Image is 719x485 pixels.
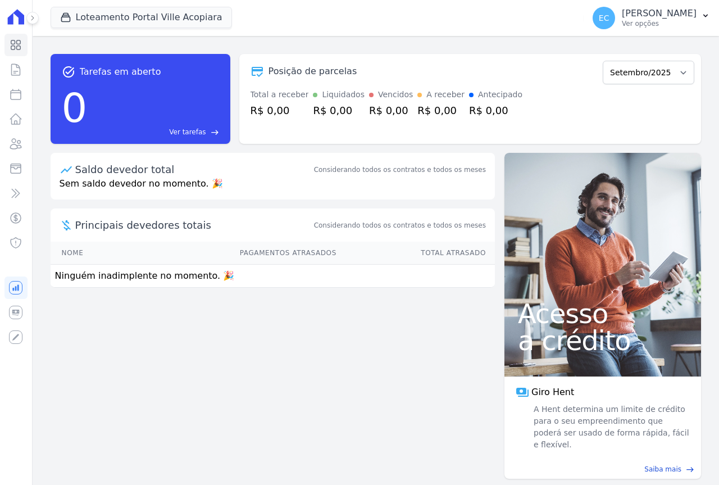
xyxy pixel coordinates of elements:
[62,79,88,137] div: 0
[622,8,697,19] p: [PERSON_NAME]
[314,165,486,175] div: Considerando todos os contratos e todos os meses
[251,89,309,101] div: Total a receber
[314,220,486,230] span: Considerando todos os contratos e todos os meses
[478,89,522,101] div: Antecipado
[369,103,413,118] div: R$ 0,00
[584,2,719,34] button: EC [PERSON_NAME] Ver opções
[686,465,694,474] span: east
[531,404,690,451] span: A Hent determina um limite de crédito para o seu empreendimento que poderá ser usado de forma ráp...
[51,177,495,200] p: Sem saldo devedor no momento. 🎉
[313,103,365,118] div: R$ 0,00
[75,162,312,177] div: Saldo devedor total
[469,103,522,118] div: R$ 0,00
[80,65,161,79] span: Tarefas em aberto
[378,89,413,101] div: Vencidos
[169,127,206,137] span: Ver tarefas
[92,127,219,137] a: Ver tarefas east
[51,7,232,28] button: Loteamento Portal Ville Acopiara
[62,65,75,79] span: task_alt
[644,464,681,474] span: Saiba mais
[518,327,688,354] span: a crédito
[75,217,312,233] span: Principais devedores totais
[322,89,365,101] div: Liquidados
[269,65,357,78] div: Posição de parcelas
[337,242,495,265] th: Total Atrasado
[130,242,337,265] th: Pagamentos Atrasados
[211,128,219,137] span: east
[622,19,697,28] p: Ver opções
[251,103,309,118] div: R$ 0,00
[417,103,465,118] div: R$ 0,00
[51,265,495,288] td: Ninguém inadimplente no momento. 🎉
[518,300,688,327] span: Acesso
[511,464,694,474] a: Saiba mais east
[599,14,609,22] span: EC
[426,89,465,101] div: A receber
[51,242,130,265] th: Nome
[531,386,574,399] span: Giro Hent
